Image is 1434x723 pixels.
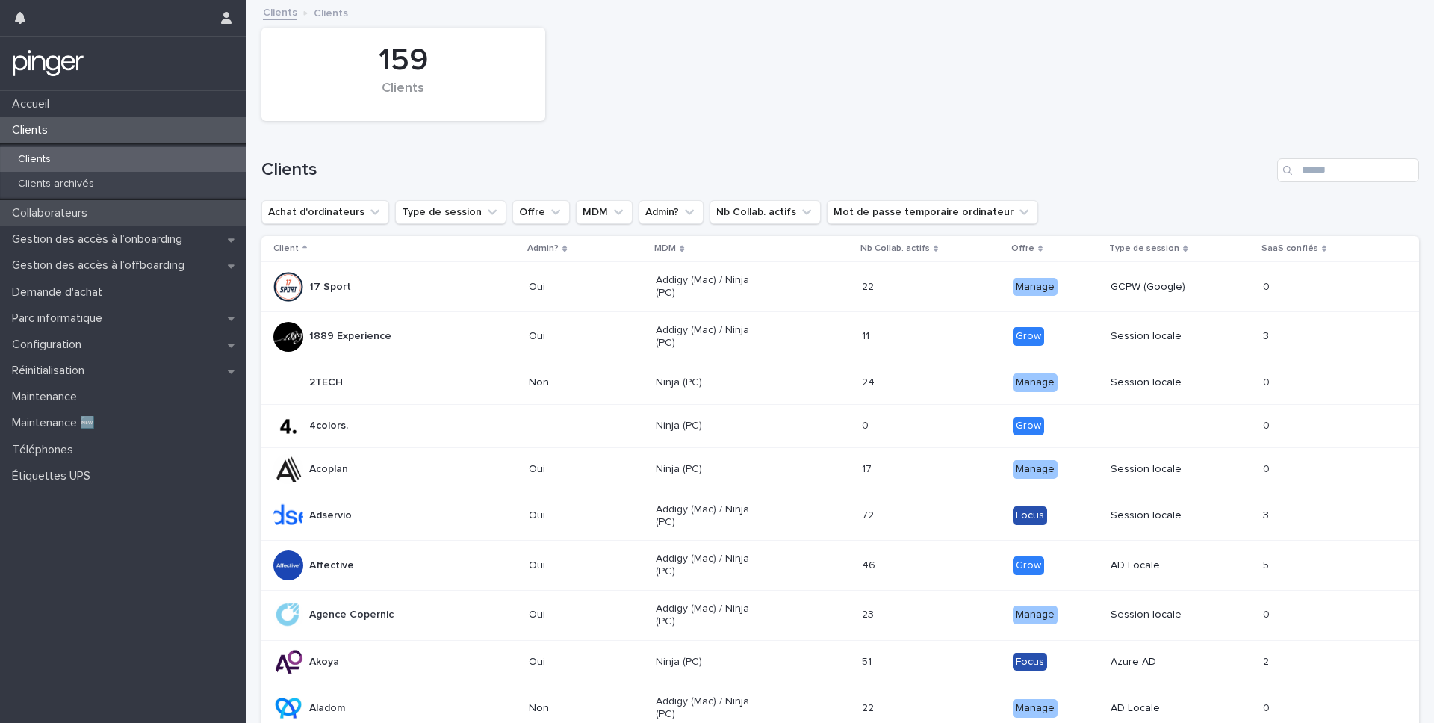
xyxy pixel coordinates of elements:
button: Type de session [395,200,506,224]
div: Grow [1013,417,1044,435]
p: Oui [529,609,636,621]
p: 72 [862,506,877,522]
div: Manage [1013,606,1058,624]
p: AD Locale [1111,559,1217,572]
div: Grow [1013,556,1044,575]
tr: 2TECHNonNinja (PC)2424 ManageSession locale00 [261,361,1419,405]
p: Oui [529,281,636,294]
button: Offre [512,200,570,224]
p: Addigy (Mac) / Ninja (PC) [656,274,763,300]
div: Manage [1013,460,1058,479]
p: 22 [862,699,877,715]
tr: 4colors.-Ninja (PC)00 Grow-00 [261,405,1419,448]
p: Session locale [1111,463,1217,476]
p: GCPW (Google) [1111,281,1217,294]
p: 4colors. [309,420,348,432]
p: Aladom [309,702,345,715]
a: Clients [263,3,297,20]
p: - [529,420,636,432]
tr: Agence CopernicOuiAddigy (Mac) / Ninja (PC)2323 ManageSession locale00 [261,590,1419,640]
p: Addigy (Mac) / Ninja (PC) [656,695,763,721]
p: Oui [529,463,636,476]
p: 17 Sport [309,281,351,294]
p: Nb Collab. actifs [860,241,930,257]
p: 24 [862,373,878,389]
p: Maintenance [6,390,89,404]
p: Client [273,241,299,257]
p: Téléphones [6,443,85,457]
p: Clients [6,123,60,137]
div: Clients [287,81,520,112]
p: Session locale [1111,376,1217,389]
p: Configuration [6,338,93,352]
p: Admin? [527,241,559,257]
p: 0 [862,417,872,432]
p: 3 [1263,327,1272,343]
p: Demande d'achat [6,285,114,300]
button: Mot de passe temporaire ordinateur [827,200,1038,224]
p: 11 [862,327,872,343]
div: 159 [287,42,520,79]
p: 2TECH [309,376,343,389]
p: Offre [1011,241,1034,257]
p: Oui [529,330,636,343]
p: Addigy (Mac) / Ninja (PC) [656,324,763,350]
tr: 17 SportOuiAddigy (Mac) / Ninja (PC)2222 ManageGCPW (Google)00 [261,262,1419,312]
p: Addigy (Mac) / Ninja (PC) [656,503,763,529]
p: Gestion des accès à l’offboarding [6,258,196,273]
p: 0 [1263,417,1273,432]
img: mTgBEunGTSyRkCgitkcU [12,49,84,78]
p: Parc informatique [6,311,114,326]
tr: AcoplanOuiNinja (PC)1717 ManageSession locale00 [261,447,1419,491]
p: Maintenance 🆕 [6,416,107,430]
p: 2 [1263,653,1272,668]
p: 0 [1263,699,1273,715]
button: Nb Collab. actifs [710,200,821,224]
p: Collaborateurs [6,206,99,220]
p: Ninja (PC) [656,463,763,476]
p: Type de session [1109,241,1179,257]
p: Non [529,702,636,715]
p: - [1111,420,1217,432]
div: Grow [1013,327,1044,346]
tr: AdservioOuiAddigy (Mac) / Ninja (PC)7272 FocusSession locale33 [261,491,1419,541]
p: 0 [1263,460,1273,476]
p: 23 [862,606,877,621]
p: Réinitialisation [6,364,96,378]
p: Clients [6,153,63,166]
p: 46 [862,556,878,572]
input: Search [1277,158,1419,182]
p: 0 [1263,373,1273,389]
p: Accueil [6,97,61,111]
p: 1889 Experience [309,330,391,343]
p: Acoplan [309,463,348,476]
p: Addigy (Mac) / Ninja (PC) [656,603,763,628]
p: Session locale [1111,609,1217,621]
p: 3 [1263,506,1272,522]
p: Session locale [1111,330,1217,343]
tr: AffectiveOuiAddigy (Mac) / Ninja (PC)4646 GrowAD Locale55 [261,541,1419,591]
div: Manage [1013,699,1058,718]
div: Focus [1013,653,1047,671]
div: Manage [1013,373,1058,392]
p: Ninja (PC) [656,656,763,668]
p: 5 [1263,556,1272,572]
p: 51 [862,653,875,668]
p: Addigy (Mac) / Ninja (PC) [656,553,763,578]
tr: AkoyaOuiNinja (PC)5151 FocusAzure AD22 [261,640,1419,683]
button: Admin? [639,200,704,224]
p: Oui [529,559,636,572]
p: Gestion des accès à l’onboarding [6,232,194,246]
p: Clients archivés [6,178,106,190]
p: Akoya [309,656,339,668]
p: Affective [309,559,354,572]
p: Azure AD [1111,656,1217,668]
p: Oui [529,656,636,668]
tr: 1889 ExperienceOuiAddigy (Mac) / Ninja (PC)1111 GrowSession locale33 [261,311,1419,361]
p: AD Locale [1111,702,1217,715]
p: Agence Copernic [309,609,394,621]
p: 17 [862,460,875,476]
h1: Clients [261,159,1271,181]
p: MDM [654,241,676,257]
